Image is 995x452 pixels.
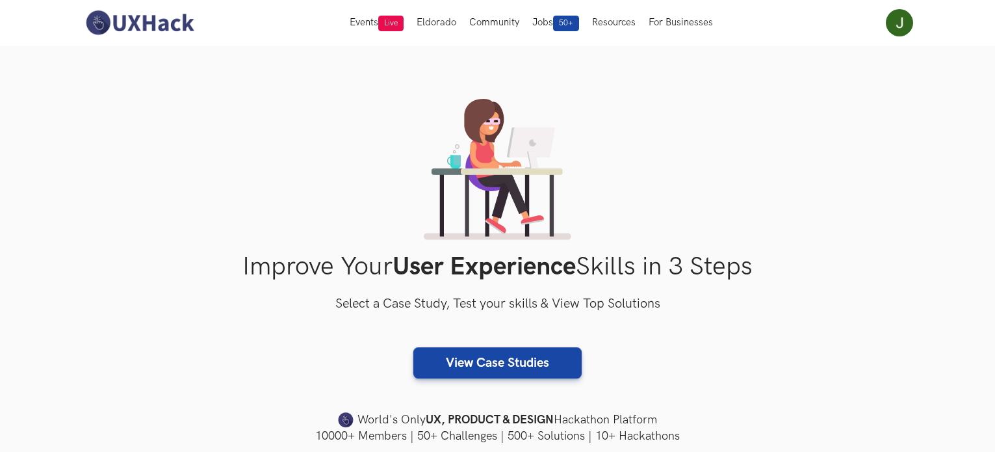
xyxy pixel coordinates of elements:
img: lady working on laptop [424,99,571,240]
a: View Case Studies [413,347,582,379]
img: Your profile pic [886,9,913,36]
h3: Select a Case Study, Test your skills & View Top Solutions [82,294,914,315]
img: uxhack-favicon-image.png [338,412,354,429]
h1: Improve Your Skills in 3 Steps [82,252,914,282]
span: 50+ [553,16,579,31]
span: Live [378,16,404,31]
img: UXHack-logo.png [82,9,198,36]
strong: User Experience [393,252,576,282]
strong: UX, PRODUCT & DESIGN [426,411,554,429]
h4: World's Only Hackathon Platform [82,411,914,429]
h4: 10000+ Members | 50+ Challenges | 500+ Solutions | 10+ Hackathons [82,428,914,444]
